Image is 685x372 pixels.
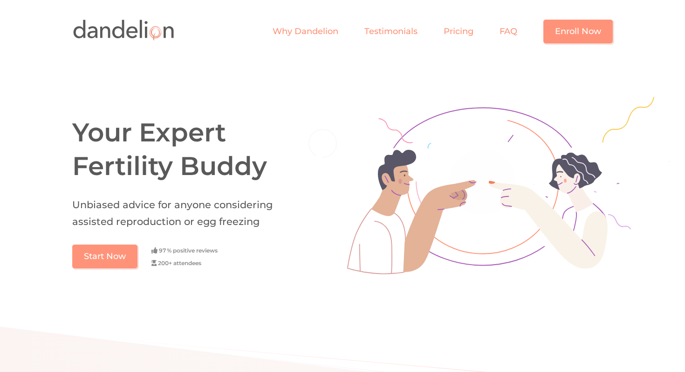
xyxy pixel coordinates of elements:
a: Enroll Now [543,20,613,43]
a: Start Now [72,245,137,268]
a: Why Dandelion [273,26,364,36]
h2: Unbiased advice for anyone considering assisted reproduction or egg freezing [72,197,295,230]
h1: Your Expert Fertility Buddy [72,116,295,182]
div: 97 % positive reviews [151,244,218,257]
span:  [151,247,159,253]
a: Testimonials [364,26,444,36]
span:  [151,260,158,266]
a: FAQ [500,26,543,36]
img: Logo Dandelion [72,19,175,42]
div: 200+ attendees [151,257,201,269]
a: Pricing [444,26,500,36]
